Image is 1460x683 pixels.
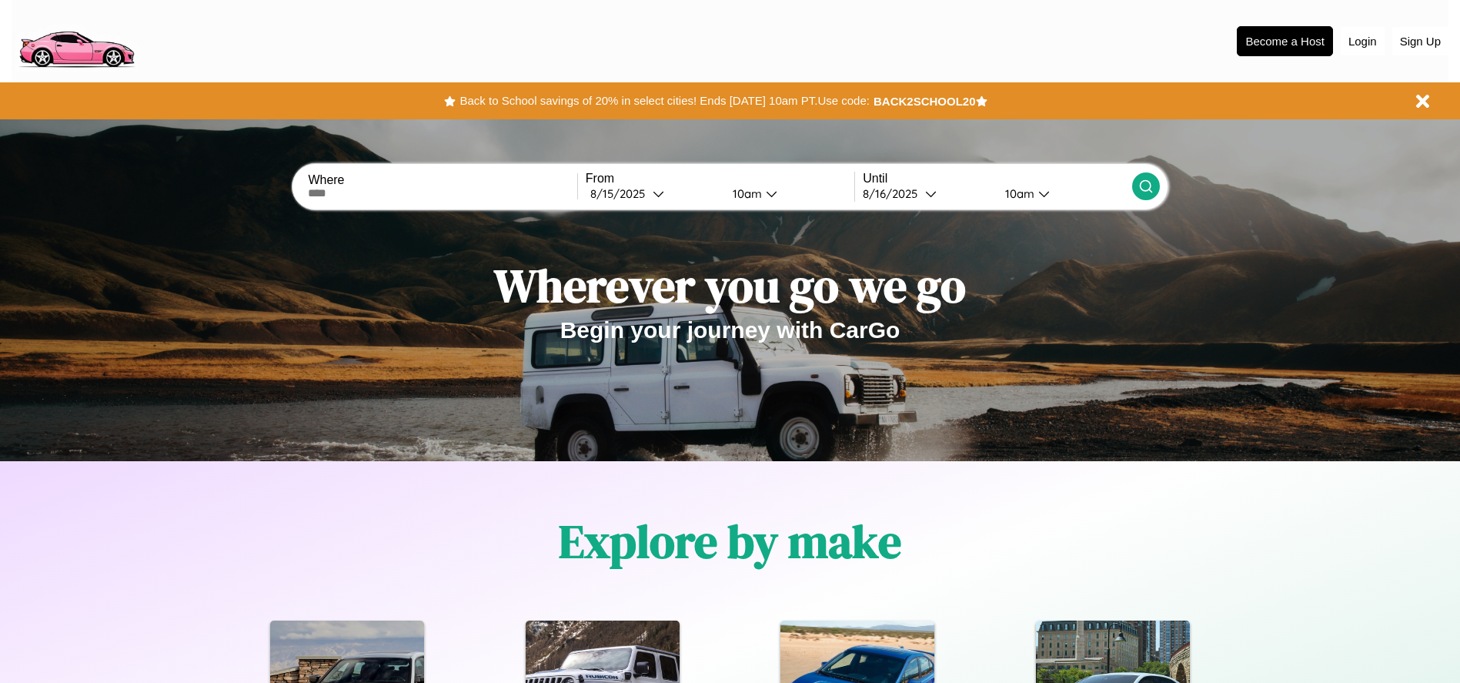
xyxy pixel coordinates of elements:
button: 8/15/2025 [586,186,720,202]
label: Until [863,172,1131,186]
div: 10am [725,186,766,201]
button: 10am [720,186,855,202]
div: 10am [997,186,1038,201]
button: 10am [993,186,1132,202]
label: From [586,172,854,186]
button: Login [1341,27,1385,55]
label: Where [308,173,576,187]
img: logo [12,8,141,72]
button: Back to School savings of 20% in select cities! Ends [DATE] 10am PT.Use code: [456,90,873,112]
div: 8 / 16 / 2025 [863,186,925,201]
h1: Explore by make [559,510,901,573]
button: Sign Up [1392,27,1448,55]
button: Become a Host [1237,26,1333,56]
b: BACK2SCHOOL20 [874,95,976,108]
div: 8 / 15 / 2025 [590,186,653,201]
